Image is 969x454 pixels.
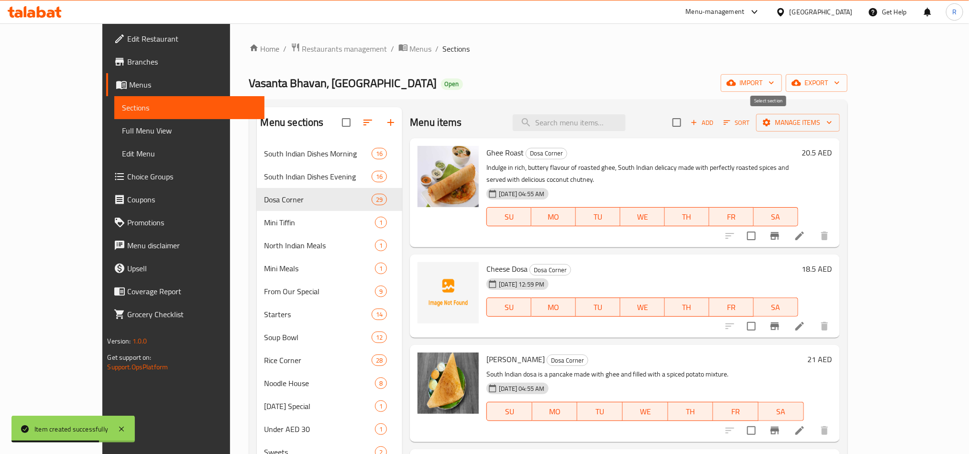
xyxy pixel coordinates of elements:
button: TU [577,402,623,421]
button: export [786,74,848,92]
button: SA [759,402,804,421]
img: Cheese Dosa [418,262,479,323]
span: WE [627,405,664,419]
span: TU [581,405,619,419]
a: Grocery Checklist [106,303,264,326]
span: 1 [375,402,386,411]
button: SU [486,207,531,226]
span: Edit Menu [122,148,256,159]
span: Dosa Corner [526,148,567,159]
div: items [375,286,387,297]
div: South Indian Dishes Evening [264,171,372,182]
span: MO [536,405,574,419]
span: Dosa Corner [530,265,571,276]
button: Branch-specific-item [763,315,786,338]
span: SA [762,405,800,419]
div: items [375,240,387,251]
h6: 20.5 AED [802,146,832,159]
span: MO [535,300,572,314]
span: Choice Groups [127,171,256,182]
span: Promotions [127,217,256,228]
span: 12 [372,333,386,342]
img: Ghee Masala Dosa [418,353,479,414]
nav: breadcrumb [249,43,848,55]
span: TH [672,405,710,419]
div: Mini Meals1 [257,257,403,280]
span: Noodle House [264,377,375,389]
span: [DATE] 04:55 AM [495,189,548,199]
span: Mini Meals [264,263,375,274]
button: TH [665,207,709,226]
span: 1.0.0 [132,335,147,347]
span: TU [580,210,617,224]
span: 9 [375,287,386,296]
span: Sort items [717,115,756,130]
span: MO [535,210,572,224]
li: / [436,43,439,55]
img: Ghee Roast [418,146,479,207]
span: Dosa Corner [547,355,588,366]
div: items [372,148,387,159]
span: Cheese Dosa [486,262,528,276]
button: SA [754,207,798,226]
span: Rice Corner [264,354,372,366]
span: [DATE] 04:55 AM [495,384,548,393]
button: FR [713,402,759,421]
span: 1 [375,218,386,227]
a: Menus [106,73,264,96]
div: [GEOGRAPHIC_DATA] [790,7,853,17]
a: Choice Groups [106,165,264,188]
div: items [375,400,387,412]
span: Sort [724,117,750,128]
div: Starters [264,309,372,320]
span: SA [758,210,794,224]
span: 29 [372,195,386,204]
li: / [391,43,395,55]
button: delete [813,224,836,247]
span: Full Menu View [122,125,256,136]
button: import [721,74,782,92]
div: Dosa Corner29 [257,188,403,211]
div: South Indian Dishes Evening16 [257,165,403,188]
div: North Indian Meals [264,240,375,251]
h6: 21 AED [808,353,832,366]
span: Sections [122,102,256,113]
div: Open [441,78,463,90]
span: import [728,77,774,89]
span: Upsell [127,263,256,274]
a: Coupons [106,188,264,211]
button: delete [813,315,836,338]
span: WE [624,300,661,314]
a: Edit Restaurant [106,27,264,50]
span: TU [580,300,617,314]
a: Full Menu View [114,119,264,142]
div: Dosa Corner [529,264,571,276]
button: FR [709,298,754,317]
div: Noodle House8 [257,372,403,395]
a: Coverage Report [106,280,264,303]
span: Select all sections [336,112,356,133]
a: Branches [106,50,264,73]
button: SA [754,298,798,317]
span: SU [491,300,528,314]
span: Mini Tiffin [264,217,375,228]
span: 1 [375,425,386,434]
span: [DATE] 12:59 PM [495,280,548,289]
div: items [372,194,387,205]
li: / [284,43,287,55]
div: Rice Corner28 [257,349,403,372]
p: Indulge in rich, buttery flavour of roasted ghee, South Indian delicacy made with perfectly roast... [486,162,798,186]
span: 28 [372,356,386,365]
h2: Menu items [410,115,462,130]
a: Menu disclaimer [106,234,264,257]
button: WE [620,207,665,226]
span: SU [491,405,529,419]
span: 14 [372,310,386,319]
div: items [375,377,387,389]
span: FR [713,300,750,314]
span: Select to update [741,421,761,441]
div: Soup Bowl12 [257,326,403,349]
span: Get support on: [107,351,151,364]
button: SU [486,298,531,317]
